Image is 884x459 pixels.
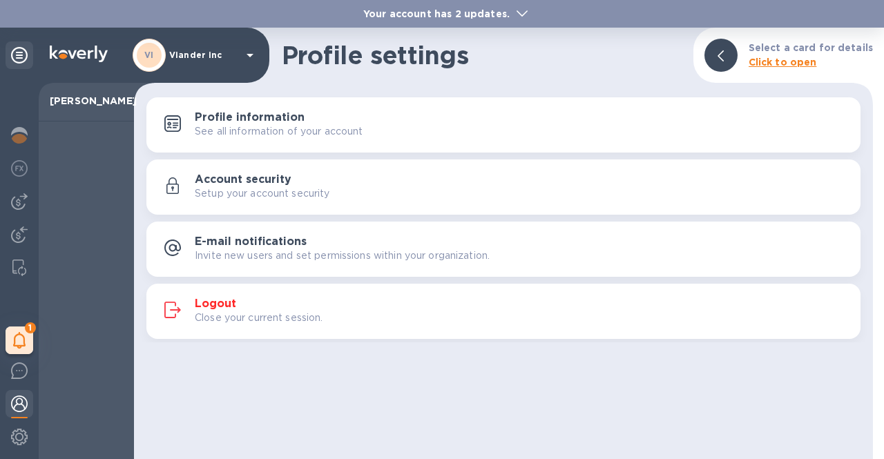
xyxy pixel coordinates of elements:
[195,186,330,201] p: Setup your account security
[6,41,33,69] div: Unpin categories
[146,284,861,339] button: LogoutClose your current session.
[195,311,323,325] p: Close your current session.
[144,50,154,60] b: VI
[25,322,36,333] span: 1
[282,41,682,70] h1: Profile settings
[195,248,490,263] p: Invite new users and set permissions within your organization.
[146,97,861,153] button: Profile informationSee all information of your account
[195,124,363,139] p: See all information of your account
[195,235,307,248] h3: E-mail notifications
[749,57,817,68] b: Click to open
[146,222,861,277] button: E-mail notificationsInvite new users and set permissions within your organization.
[195,173,291,186] h3: Account security
[11,160,28,177] img: Foreign exchange
[749,42,873,53] b: Select a card for details
[169,50,238,60] p: Viander inc
[363,8,510,19] b: Your account has 2 updates.
[50,94,123,108] p: [PERSON_NAME]
[50,46,108,62] img: Logo
[195,297,236,311] h3: Logout
[195,111,305,124] h3: Profile information
[146,159,861,215] button: Account securitySetup your account security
